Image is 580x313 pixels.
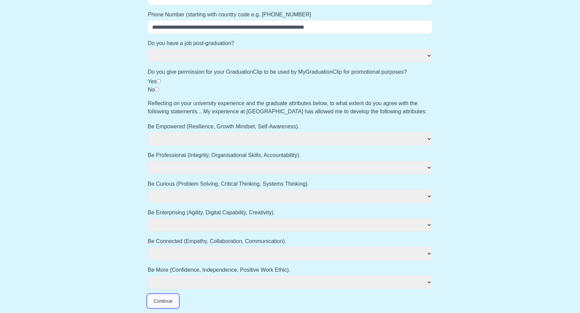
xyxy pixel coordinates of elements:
[148,87,155,93] label: No
[148,123,432,131] label: Be Empowered (Resilience, Growth Mindset, Self-Awareness).
[148,209,432,217] label: Be Enterprising (Agility, Digital Capability, Creativity).
[148,11,432,19] label: Phone Number (starting with country code e.g. [PHONE_NUMBER]
[148,180,432,188] label: Be Curious (Problem Solving, Critical Thinking, Systems Thinking).
[148,99,432,116] label: Reflecting on your university experience and the graduate attributes below, to what extent do you...
[148,237,432,245] label: Be Connected (Empathy, Collaboration, Communication).
[148,295,178,308] button: Continue
[148,39,432,47] label: Do you have a job post-graduation?
[148,68,432,76] label: Do you give permission for your GraduationClip to be used by MyGraduationClip for promotional pur...
[148,266,432,274] label: Be More (Confidence, Independence, Positive Work Ethic).
[148,151,432,159] label: Be Professional (Integrity, Organisational Skills, Accountability).
[148,79,157,84] label: Yes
